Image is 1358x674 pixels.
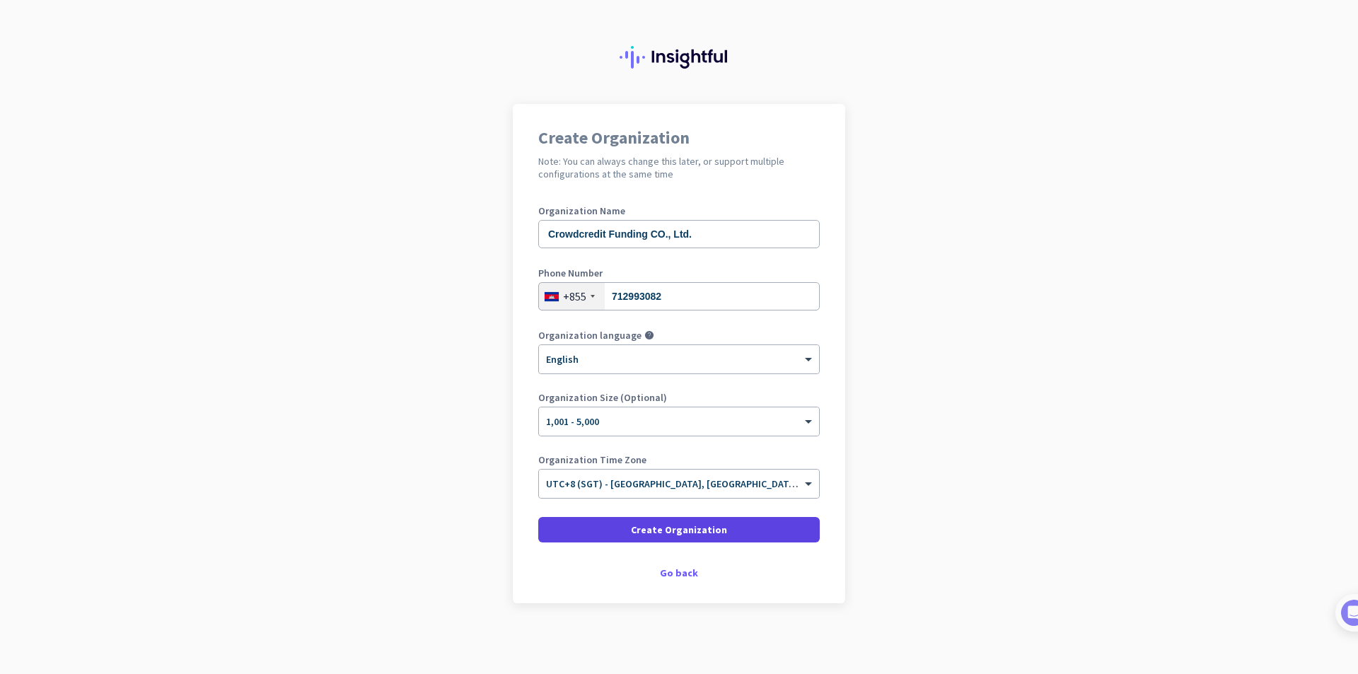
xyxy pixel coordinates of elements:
input: What is the name of your organization? [538,220,820,248]
h1: Create Organization [538,129,820,146]
label: Organization Name [538,206,820,216]
label: Phone Number [538,268,820,278]
label: Organization Size (Optional) [538,393,820,402]
label: Organization language [538,330,642,340]
i: help [644,330,654,340]
span: Create Organization [631,523,727,537]
div: +855 [563,289,586,303]
button: Create Organization [538,517,820,542]
input: 23 756 789 [538,282,820,310]
div: Go back [538,568,820,578]
label: Organization Time Zone [538,455,820,465]
img: Insightful [620,46,738,69]
h2: Note: You can always change this later, or support multiple configurations at the same time [538,155,820,180]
